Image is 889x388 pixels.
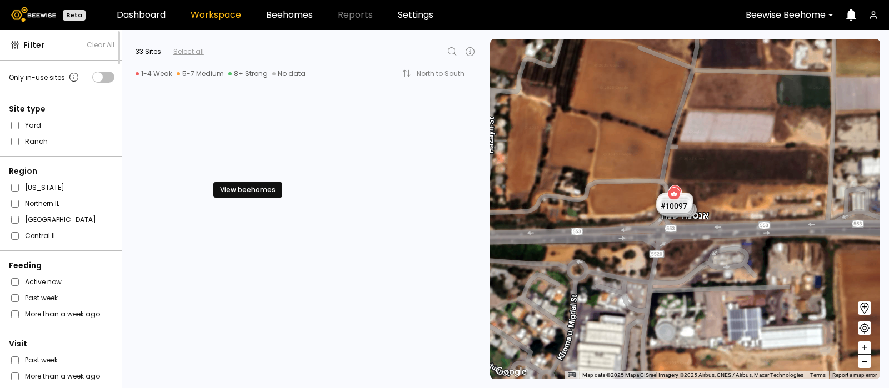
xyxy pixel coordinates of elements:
[656,199,692,213] div: # 10097
[117,11,166,19] a: Dashboard
[25,230,56,241] label: Central IL
[493,365,530,379] img: Google
[568,371,576,379] button: Keyboard shortcuts
[25,182,64,193] label: [US_STATE]
[398,11,433,19] a: Settings
[582,372,803,378] span: Map data ©2025 Mapa GISrael Imagery ©2025 Airbus, CNES / Airbus, Maxar Technologies
[661,197,709,220] div: אנטנה ישנה
[25,370,100,382] label: More than a week ago
[173,47,204,57] div: Select all
[87,40,114,50] button: Clear All
[9,165,114,177] div: Region
[417,70,472,77] div: North to South
[136,69,172,78] div: 1-4 Weak
[832,372,877,378] a: Report a map error
[25,276,62,288] label: Active now
[25,308,100,320] label: More than a week ago
[858,355,871,368] button: –
[136,47,161,57] div: 33 Sites
[25,198,59,209] label: Northern IL
[657,200,692,214] div: # 10241
[25,119,41,131] label: Yard
[11,7,56,22] img: Beewise logo
[9,338,114,350] div: Visit
[862,355,868,369] span: –
[228,69,268,78] div: 8+ Strong
[658,201,694,216] div: # 10103
[266,11,313,19] a: Beehomes
[25,292,58,304] label: Past week
[338,11,373,19] span: Reports
[25,354,58,366] label: Past week
[493,365,530,379] a: Open this area in Google Maps (opens a new window)
[9,103,114,115] div: Site type
[213,182,282,198] div: View beehomes
[661,203,697,217] div: # 10211
[177,69,224,78] div: 5-7 Medium
[25,214,96,225] label: [GEOGRAPHIC_DATA]
[63,10,86,21] div: Beta
[25,135,48,147] label: Ranch
[810,372,826,378] a: Terms (opens in new tab)
[9,260,114,271] div: Feeding
[861,341,868,355] span: +
[272,69,306,78] div: No data
[858,341,871,355] button: +
[9,70,81,84] div: Only in-use sites
[191,11,241,19] a: Workspace
[23,39,44,51] span: Filter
